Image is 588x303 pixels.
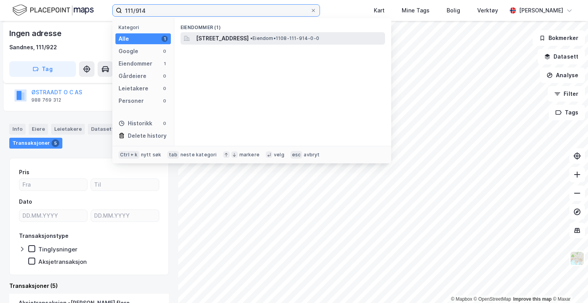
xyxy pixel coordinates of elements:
span: • [250,35,253,41]
div: Ctrl + k [119,151,139,159]
div: Transaksjoner [9,138,62,149]
div: 0 [162,73,168,79]
div: [PERSON_NAME] [519,6,563,15]
button: Datasett [538,49,585,64]
button: Tag [9,61,76,77]
div: 1 [162,61,168,67]
a: Improve this map [513,296,552,302]
div: Transaksjonstype [19,231,69,241]
div: Verktøy [477,6,498,15]
div: velg [274,152,284,158]
div: Sandnes, 111/922 [9,43,57,52]
div: markere [239,152,260,158]
div: 1 [162,36,168,42]
div: nytt søk [141,152,162,158]
div: Alle [119,34,129,43]
div: 988 769 312 [31,97,61,103]
input: Fra [19,179,87,190]
div: Tinglysninger [38,246,77,253]
img: logo.f888ab2527a4732fd821a326f86c7f29.svg [12,3,94,17]
div: 0 [162,85,168,92]
div: Leietakere [119,84,148,93]
div: 0 [162,120,168,126]
div: Pris [19,168,29,177]
input: Til [91,179,159,190]
div: Info [9,124,26,135]
span: [STREET_ADDRESS] [196,34,249,43]
a: Mapbox [451,296,472,302]
div: esc [291,151,303,159]
div: Ingen adresse [9,27,63,40]
span: Eiendom • 1108-111-914-0-0 [250,35,319,42]
div: Kategori [119,24,171,30]
a: OpenStreetMap [474,296,511,302]
button: Analyse [540,68,585,83]
img: Z [570,251,585,266]
button: Filter [548,86,585,102]
div: Aksjetransaksjon [38,258,87,265]
div: Kart [374,6,385,15]
div: Datasett [88,124,117,135]
div: Eiendommer (1) [174,18,391,32]
div: Kontrollprogram for chat [549,266,588,303]
div: Gårdeiere [119,71,146,81]
button: Tags [549,105,585,120]
div: Transaksjoner (5) [9,281,169,291]
div: Historikk [119,119,152,128]
div: neste kategori [181,152,217,158]
div: tab [167,151,179,159]
button: Bokmerker [533,30,585,46]
div: Eiere [29,124,48,135]
div: Google [119,47,138,56]
iframe: Chat Widget [549,266,588,303]
div: Bolig [447,6,460,15]
div: Eiendommer [119,59,152,68]
div: Leietakere [51,124,85,135]
div: Personer [119,96,144,106]
input: DD.MM.YYYY [91,210,159,222]
div: 5 [52,139,59,147]
div: avbryt [304,152,320,158]
input: Søk på adresse, matrikkel, gårdeiere, leietakere eller personer [122,5,310,16]
input: DD.MM.YYYY [19,210,87,222]
div: 0 [162,48,168,54]
div: Dato [19,197,32,206]
div: 0 [162,98,168,104]
div: Mine Tags [402,6,430,15]
div: Delete history [128,131,167,140]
